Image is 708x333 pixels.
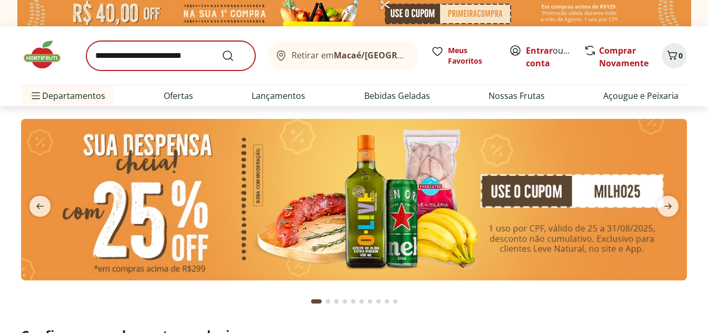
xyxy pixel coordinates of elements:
span: Retirar em [292,51,408,60]
span: Meus Favoritos [448,45,496,66]
button: Go to page 7 from fs-carousel [366,289,374,314]
a: Entrar [526,45,553,56]
a: Lançamentos [252,89,305,102]
a: Bebidas Geladas [364,89,430,102]
img: cupom [21,119,687,280]
button: Menu [29,83,42,108]
img: Hortifruti [21,39,74,70]
a: Meus Favoritos [431,45,496,66]
input: search [86,41,255,70]
a: Ofertas [164,89,193,102]
button: Go to page 5 from fs-carousel [349,289,357,314]
button: Submit Search [222,49,247,62]
button: Carrinho [662,43,687,68]
a: Comprar Novamente [599,45,649,69]
button: Go to page 10 from fs-carousel [391,289,400,314]
a: Nossas Frutas [488,89,545,102]
span: 0 [679,51,683,60]
button: Go to page 3 from fs-carousel [332,289,341,314]
button: Go to page 9 from fs-carousel [383,289,391,314]
button: previous [21,196,59,217]
a: Açougue e Peixaria [603,89,679,102]
b: Macaé/[GEOGRAPHIC_DATA] [334,49,452,61]
button: Go to page 2 from fs-carousel [324,289,332,314]
a: Criar conta [526,45,584,69]
button: Go to page 8 from fs-carousel [374,289,383,314]
button: next [649,196,687,217]
span: Departamentos [29,83,105,108]
button: Go to page 6 from fs-carousel [357,289,366,314]
button: Current page from fs-carousel [309,289,324,314]
button: Retirar emMacaé/[GEOGRAPHIC_DATA] [268,41,418,70]
button: Go to page 4 from fs-carousel [341,289,349,314]
span: ou [526,44,573,69]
